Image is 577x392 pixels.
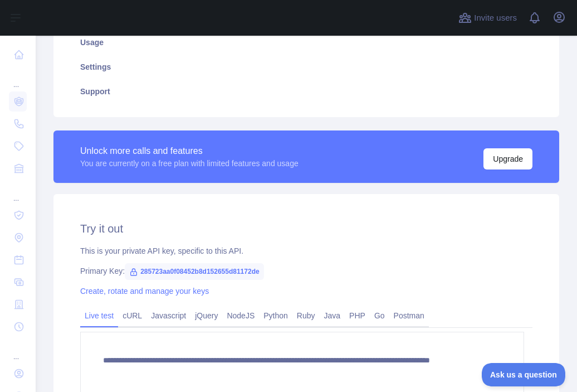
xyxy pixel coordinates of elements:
a: Support [67,79,546,104]
span: 285723aa0f08452b8d152655d81172de [125,263,264,280]
a: Go [370,307,389,325]
a: Java [320,307,345,325]
div: ... [9,67,27,89]
a: Settings [67,55,546,79]
a: cURL [118,307,146,325]
div: ... [9,181,27,203]
a: PHP [345,307,370,325]
div: Unlock more calls and features [80,144,299,158]
div: This is your private API key, specific to this API. [80,245,532,257]
span: Invite users [474,12,517,25]
div: ... [9,339,27,361]
div: You are currently on a free plan with limited features and usage [80,158,299,169]
a: Javascript [146,307,190,325]
button: Upgrade [483,148,532,170]
a: Live test [80,307,118,325]
button: Invite users [456,9,519,27]
a: Python [259,307,292,325]
a: jQuery [190,307,222,325]
div: Primary Key: [80,265,532,277]
a: Postman [389,307,429,325]
h2: Try it out [80,221,532,236]
a: Ruby [292,307,320,325]
iframe: Toggle Customer Support [482,363,566,386]
a: NodeJS [222,307,259,325]
a: Create, rotate and manage your keys [80,287,209,296]
a: Usage [67,30,546,55]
